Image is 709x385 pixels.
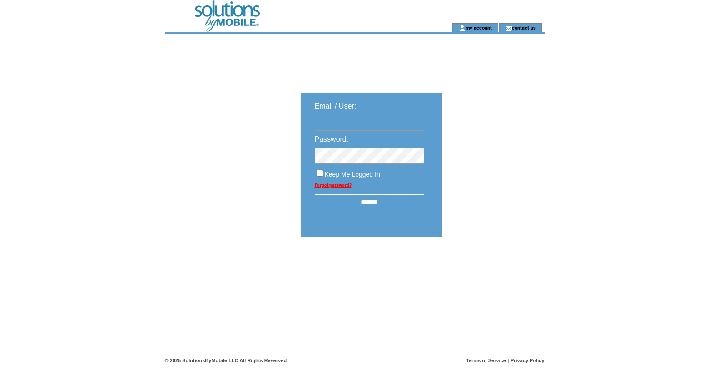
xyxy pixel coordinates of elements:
[507,358,509,363] span: |
[505,25,512,32] img: contact_us_icon.gif;jsessionid=2B637A1C6F1CA9D6259CAD488775E4ED
[466,25,492,30] a: my account
[325,171,380,178] span: Keep Me Logged In
[511,358,545,363] a: Privacy Policy
[165,358,287,363] span: © 2025 SolutionsByMobile LLC All Rights Reserved
[512,25,536,30] a: contact us
[315,135,349,143] span: Password:
[468,260,514,271] img: transparent.png;jsessionid=2B637A1C6F1CA9D6259CAD488775E4ED
[459,25,466,32] img: account_icon.gif;jsessionid=2B637A1C6F1CA9D6259CAD488775E4ED
[315,102,357,110] span: Email / User:
[466,358,506,363] a: Terms of Service
[315,183,352,188] a: Forgot password?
